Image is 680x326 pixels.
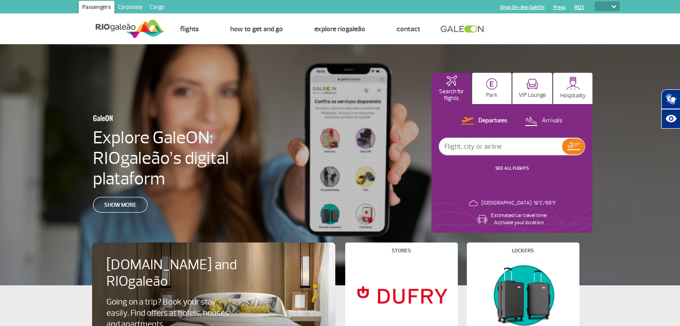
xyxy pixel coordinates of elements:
[180,25,199,33] a: Flights
[500,4,545,10] a: Shop On-line GaleOn
[397,25,420,33] a: Contact
[526,79,538,90] img: vipRoom.svg
[478,117,507,125] p: Departures
[553,73,593,104] button: Hospitality
[431,73,471,104] button: Search for flights
[79,1,114,15] a: Passengers
[519,92,546,99] p: VIP Lounge
[114,1,146,15] a: Corporate
[661,109,680,129] button: Abrir recursos assistivos.
[436,88,467,102] p: Search for flights
[566,76,580,90] img: hospitality.svg
[512,73,552,104] button: VIP Lounge
[93,197,148,213] a: Show more
[542,117,562,125] p: Arrivals
[486,92,498,99] p: Park
[481,200,556,207] p: [GEOGRAPHIC_DATA]: 19°C/66°F
[93,127,286,189] h4: Explore GaleON: RIOgaleão’s digital plataform
[512,248,534,253] h4: Lockers
[522,115,565,127] button: Arrivals
[495,165,529,171] a: SEE ALL FLIGHTS
[392,248,411,253] h4: Stores
[459,115,510,127] button: Departures
[661,89,680,109] button: Abrir tradutor de língua de sinais.
[661,89,680,129] div: Plugin de acessibilidade da Hand Talk.
[93,109,242,127] h3: GaleON
[439,138,562,155] input: Flight, city or airline
[472,73,512,104] button: Park
[560,92,586,99] p: Hospitality
[486,78,498,90] img: carParkingHome.svg
[314,25,365,33] a: Explore RIOgaleão
[491,212,547,226] p: Estimated car travel time: Activate your location
[230,25,283,33] a: How to get and go
[446,75,457,86] img: airplaneHomeActive.svg
[553,4,566,10] a: Press
[493,165,532,172] button: SEE ALL FLIGHTS
[574,4,584,10] a: RQS
[146,1,168,15] a: Cargo
[106,257,249,290] h4: [DOMAIN_NAME] and RIOgaleão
